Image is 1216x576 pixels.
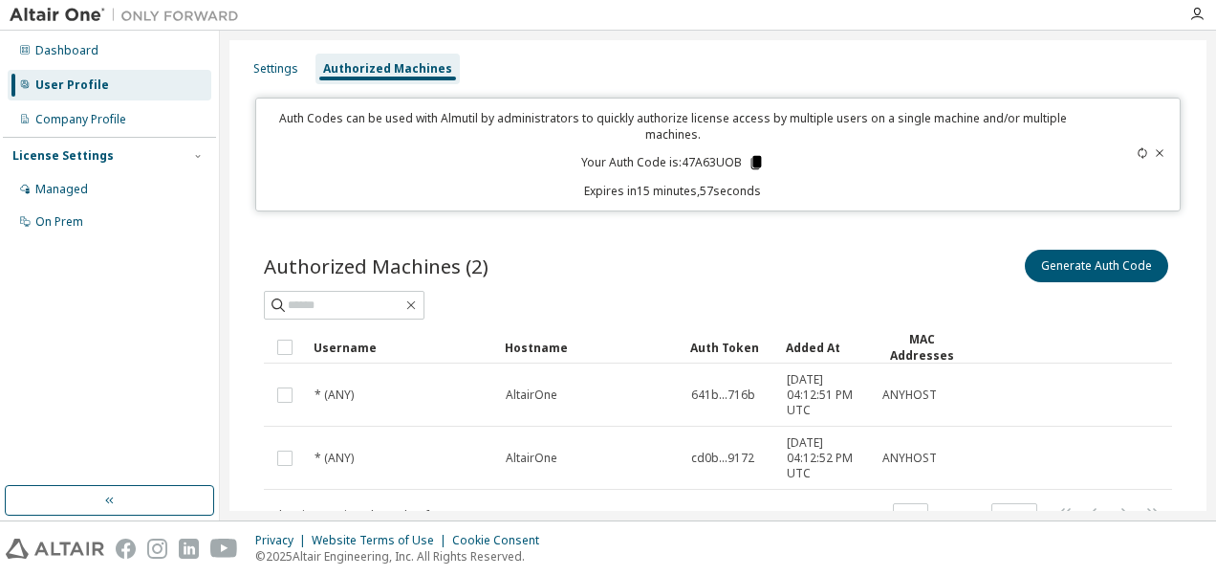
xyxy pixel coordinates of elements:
[210,539,238,559] img: youtube.svg
[691,451,754,466] span: cd0b...9172
[452,533,551,548] div: Cookie Consent
[787,372,865,418] span: [DATE] 04:12:51 PM UTC
[315,451,354,466] span: * (ANY)
[581,154,765,171] p: Your Auth Code is: 47A63UOB
[116,539,136,559] img: facebook.svg
[35,78,109,93] div: User Profile
[315,388,354,403] span: * (ANY)
[787,435,865,481] span: [DATE] 04:12:52 PM UTC
[268,110,1078,143] p: Auth Codes can be used with Almutil by administrators to quickly authorize license access by mult...
[882,388,937,403] span: ANYHOST
[272,507,436,523] span: Showing entries 1 through 2 of 2
[35,43,98,58] div: Dashboard
[179,539,199,559] img: linkedin.svg
[35,182,88,197] div: Managed
[506,451,557,466] span: AltairOne
[881,331,962,364] div: MAC Addresses
[1025,250,1168,282] button: Generate Auth Code
[253,61,298,77] div: Settings
[506,388,557,403] span: AltairOne
[690,332,771,363] div: Auth Token
[35,112,126,127] div: Company Profile
[10,6,249,25] img: Altair One
[786,332,866,363] div: Added At
[314,332,489,363] div: Username
[802,503,928,528] span: Items per page
[505,332,675,363] div: Hostname
[35,214,83,230] div: On Prem
[898,508,923,523] button: 10
[268,183,1078,199] p: Expires in 15 minutes, 57 seconds
[882,451,937,466] span: ANYHOST
[691,388,755,403] span: 641b...716b
[264,253,489,279] span: Authorized Machines (2)
[12,148,114,164] div: License Settings
[147,539,167,559] img: instagram.svg
[323,61,452,77] div: Authorized Machines
[6,539,104,559] img: altair_logo.svg
[945,503,1037,528] span: Page n.
[255,533,312,548] div: Privacy
[255,548,551,565] p: © 2025 Altair Engineering, Inc. All Rights Reserved.
[312,533,452,548] div: Website Terms of Use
